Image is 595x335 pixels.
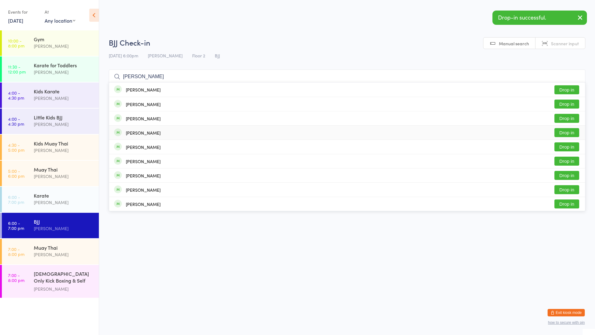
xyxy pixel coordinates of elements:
a: [DATE] [8,17,23,24]
div: [DEMOGRAPHIC_DATA] Only Kick Boxing & Self Defence [34,270,94,285]
div: [PERSON_NAME] [34,251,94,258]
div: Any location [45,17,75,24]
button: Drop in [554,157,579,166]
div: [PERSON_NAME] [126,130,161,135]
time: 7:00 - 8:00 pm [8,247,24,257]
button: Drop in [554,185,579,194]
div: [PERSON_NAME] [34,121,94,128]
button: Drop in [554,128,579,137]
a: 5:00 -6:00 pmMuay Thai[PERSON_NAME] [2,161,99,186]
a: 7:00 -8:00 pmMuay Thai[PERSON_NAME] [2,239,99,264]
button: how to secure with pin [548,320,585,325]
div: [PERSON_NAME] [126,116,161,121]
div: Kids Muay Thai [34,140,94,147]
div: [PERSON_NAME] [126,102,161,107]
span: Manual search [499,40,529,47]
button: Drop in [554,100,579,109]
div: Drop-in successful. [492,11,587,25]
time: 6:00 - 7:00 pm [8,194,24,204]
button: Drop in [554,85,579,94]
div: [PERSON_NAME] [126,159,161,164]
time: 11:30 - 12:00 pm [8,64,26,74]
div: Muay Thai [34,166,94,173]
div: [PERSON_NAME] [34,225,94,232]
a: 4:30 -5:00 pmKids Muay Thai[PERSON_NAME] [2,135,99,160]
time: 4:30 - 5:00 pm [8,142,24,152]
div: [PERSON_NAME] [34,173,94,180]
div: Little Kids BJJ [34,114,94,121]
div: Karate for Toddlers [34,62,94,69]
a: 4:00 -4:30 pmLittle Kids BJJ[PERSON_NAME] [2,109,99,134]
span: Scanner input [551,40,579,47]
time: 7:00 - 8:00 pm [8,273,24,283]
span: [DATE] 6:00pm [109,52,138,59]
div: [PERSON_NAME] [34,147,94,154]
div: [PERSON_NAME] [126,173,161,178]
button: Drop in [554,114,579,123]
span: Floor 2 [192,52,205,59]
div: [PERSON_NAME] [126,187,161,192]
time: 4:00 - 4:30 pm [8,116,24,126]
div: [PERSON_NAME] [34,69,94,76]
a: 6:00 -7:00 pmBJJ[PERSON_NAME] [2,213,99,238]
div: [PERSON_NAME] [34,42,94,50]
time: 6:00 - 7:00 pm [8,221,24,230]
button: Drop in [554,171,579,180]
div: [PERSON_NAME] [126,202,161,207]
div: [PERSON_NAME] [126,145,161,150]
div: Events for [8,7,38,17]
div: Muay Thai [34,244,94,251]
a: 10:00 -8:00 pmGym[PERSON_NAME] [2,30,99,56]
a: 11:30 -12:00 pmKarate for Toddlers[PERSON_NAME] [2,56,99,82]
time: 5:00 - 6:00 pm [8,168,24,178]
time: 10:00 - 8:00 pm [8,38,24,48]
button: Exit kiosk mode [548,309,585,316]
a: 7:00 -8:00 pm[DEMOGRAPHIC_DATA] Only Kick Boxing & Self Defence[PERSON_NAME] [2,265,99,298]
h2: BJJ Check-in [109,37,585,47]
a: 6:00 -7:00 pmKarate[PERSON_NAME] [2,187,99,212]
div: [PERSON_NAME] [126,87,161,92]
div: Gym [34,36,94,42]
div: [PERSON_NAME] [34,285,94,293]
button: Drop in [554,199,579,208]
div: BJJ [34,218,94,225]
div: At [45,7,75,17]
div: [PERSON_NAME] [34,95,94,102]
div: Kids Karate [34,88,94,95]
div: Karate [34,192,94,199]
button: Drop in [554,142,579,151]
span: BJJ [215,52,220,59]
time: 4:00 - 4:30 pm [8,90,24,100]
div: [PERSON_NAME] [34,199,94,206]
input: Search [109,69,585,84]
a: 4:00 -4:30 pmKids Karate[PERSON_NAME] [2,83,99,108]
span: [PERSON_NAME] [148,52,183,59]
